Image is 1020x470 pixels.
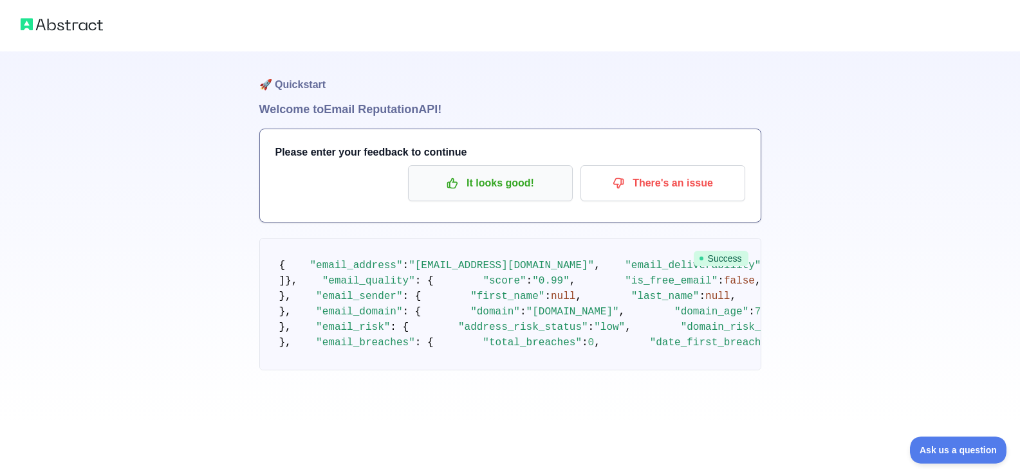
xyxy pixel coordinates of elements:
[590,172,736,194] p: There's an issue
[409,260,594,271] span: "[EMAIL_ADDRESS][DOMAIN_NAME]"
[322,275,415,287] span: "email_quality"
[415,337,434,348] span: : {
[551,291,575,302] span: null
[526,275,533,287] span: :
[755,275,761,287] span: ,
[625,321,631,333] span: ,
[748,306,755,318] span: :
[470,306,520,318] span: "domain"
[588,337,595,348] span: 0
[910,437,1007,464] iframe: Toggle Customer Support
[418,172,563,194] p: It looks good!
[520,306,526,318] span: :
[694,251,748,266] span: Success
[544,291,551,302] span: :
[718,275,724,287] span: :
[575,291,582,302] span: ,
[674,306,748,318] span: "domain_age"
[403,260,409,271] span: :
[730,291,736,302] span: ,
[755,306,779,318] span: 7509
[310,260,403,271] span: "email_address"
[403,306,422,318] span: : {
[415,275,434,287] span: : {
[724,275,755,287] span: false
[619,306,626,318] span: ,
[279,260,286,271] span: {
[470,291,544,302] span: "first_name"
[316,291,402,302] span: "email_sender"
[259,100,761,118] h1: Welcome to Email Reputation API!
[582,337,588,348] span: :
[570,275,576,287] span: ,
[259,51,761,100] h1: 🚀 Quickstart
[532,275,570,287] span: "0.99"
[699,291,705,302] span: :
[594,321,625,333] span: "low"
[483,337,582,348] span: "total_breaches"
[316,337,415,348] span: "email_breaches"
[625,275,718,287] span: "is_free_email"
[316,306,402,318] span: "email_domain"
[705,291,730,302] span: null
[408,165,573,201] button: It looks good!
[316,321,390,333] span: "email_risk"
[390,321,409,333] span: : {
[631,291,700,302] span: "last_name"
[588,321,595,333] span: :
[594,337,600,348] span: ,
[580,165,745,201] button: There's an issue
[403,291,422,302] span: : {
[594,260,600,271] span: ,
[458,321,588,333] span: "address_risk_status"
[483,275,526,287] span: "score"
[681,321,804,333] span: "domain_risk_status"
[625,260,761,271] span: "email_deliverability"
[650,337,780,348] span: "date_first_breached"
[526,306,619,318] span: "[DOMAIN_NAME]"
[21,15,103,33] img: Abstract logo
[275,145,745,160] h3: Please enter your feedback to continue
